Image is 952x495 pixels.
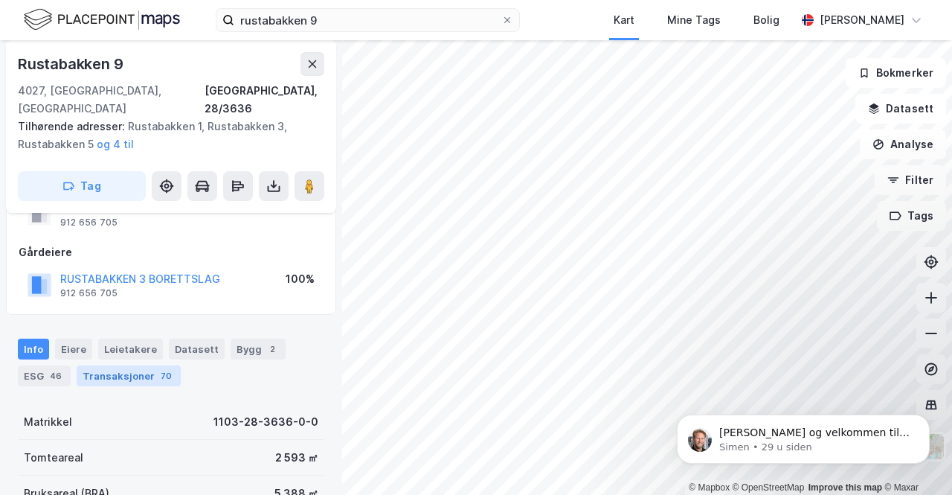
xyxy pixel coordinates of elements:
[667,11,721,29] div: Mine Tags
[808,482,882,493] a: Improve this map
[205,82,324,118] div: [GEOGRAPHIC_DATA], 28/3636
[24,413,72,431] div: Matrikkel
[18,120,128,132] span: Tilhørende adresser:
[877,201,946,231] button: Tags
[275,449,318,467] div: 2 593 ㎡
[65,57,257,71] p: Message from Simen, sent 29 u siden
[19,243,324,261] div: Gårdeiere
[213,413,318,431] div: 1103-28-3636-0-0
[77,365,181,386] div: Transaksjoner
[234,9,501,31] input: Søk på adresse, matrikkel, gårdeiere, leietakere eller personer
[18,52,126,76] div: Rustabakken 9
[18,171,146,201] button: Tag
[733,482,805,493] a: OpenStreetMap
[820,11,904,29] div: [PERSON_NAME]
[265,342,280,357] div: 2
[18,339,49,360] div: Info
[60,217,118,229] div: 912 656 705
[689,482,730,493] a: Mapbox
[753,11,779,29] div: Bolig
[18,82,205,118] div: 4027, [GEOGRAPHIC_DATA], [GEOGRAPHIC_DATA]
[860,130,946,159] button: Analyse
[286,270,315,288] div: 100%
[875,165,946,195] button: Filter
[55,339,92,360] div: Eiere
[60,287,118,299] div: 912 656 705
[846,58,946,88] button: Bokmerker
[24,449,83,467] div: Tomteareal
[231,339,286,360] div: Bygg
[18,365,71,386] div: ESG
[654,383,952,488] iframe: Intercom notifications melding
[855,94,946,124] button: Datasett
[24,7,180,33] img: logo.f888ab2527a4732fd821a326f86c7f29.svg
[18,118,312,153] div: Rustabakken 1, Rustabakken 3, Rustabakken 5
[158,368,175,383] div: 70
[65,43,255,115] span: [PERSON_NAME] og velkommen til Newsec Maps, [PERSON_NAME] det er du lurer på så er det bare å ta ...
[47,368,65,383] div: 46
[614,11,634,29] div: Kart
[98,339,163,360] div: Leietakere
[169,339,225,360] div: Datasett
